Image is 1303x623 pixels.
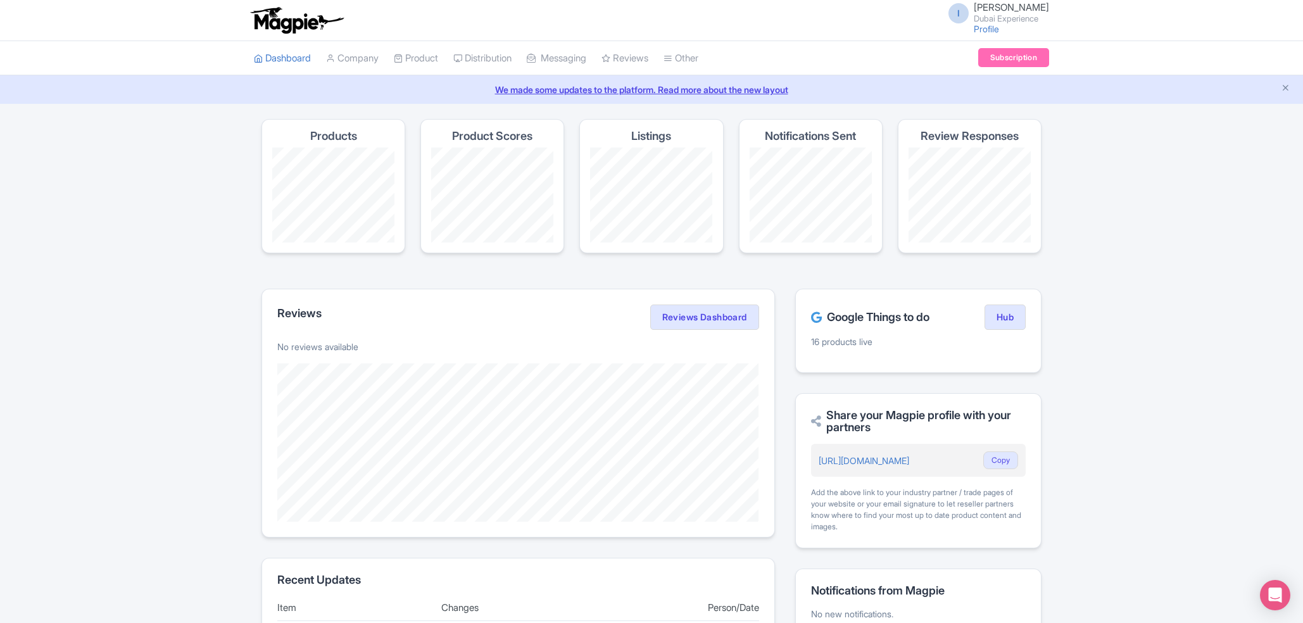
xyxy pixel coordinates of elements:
[664,41,698,76] a: Other
[811,335,1026,348] p: 16 products live
[941,3,1049,23] a: I [PERSON_NAME] Dubai Experience
[921,130,1019,142] h4: Review Responses
[248,6,346,34] img: logo-ab69f6fb50320c5b225c76a69d11143b.png
[1281,82,1290,96] button: Close announcement
[8,83,1295,96] a: We made some updates to the platform. Read more about the new layout
[985,305,1026,330] a: Hub
[277,340,759,353] p: No reviews available
[326,41,379,76] a: Company
[254,41,311,76] a: Dashboard
[277,601,431,615] div: Item
[277,307,322,320] h2: Reviews
[527,41,586,76] a: Messaging
[394,41,438,76] a: Product
[811,584,1026,597] h2: Notifications from Magpie
[983,451,1018,469] button: Copy
[1260,580,1290,610] div: Open Intercom Messenger
[974,1,1049,13] span: [PERSON_NAME]
[601,41,648,76] a: Reviews
[631,130,671,142] h4: Listings
[974,15,1049,23] small: Dubai Experience
[452,130,532,142] h4: Product Scores
[277,574,759,586] h2: Recent Updates
[811,487,1026,532] div: Add the above link to your industry partner / trade pages of your website or your email signature...
[978,48,1049,67] a: Subscription
[811,409,1026,434] h2: Share your Magpie profile with your partners
[441,601,595,615] div: Changes
[605,601,759,615] div: Person/Date
[811,607,1026,620] p: No new notifications.
[811,311,929,324] h2: Google Things to do
[650,305,759,330] a: Reviews Dashboard
[948,3,969,23] span: I
[453,41,512,76] a: Distribution
[974,23,999,34] a: Profile
[819,455,909,466] a: [URL][DOMAIN_NAME]
[765,130,856,142] h4: Notifications Sent
[310,130,357,142] h4: Products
